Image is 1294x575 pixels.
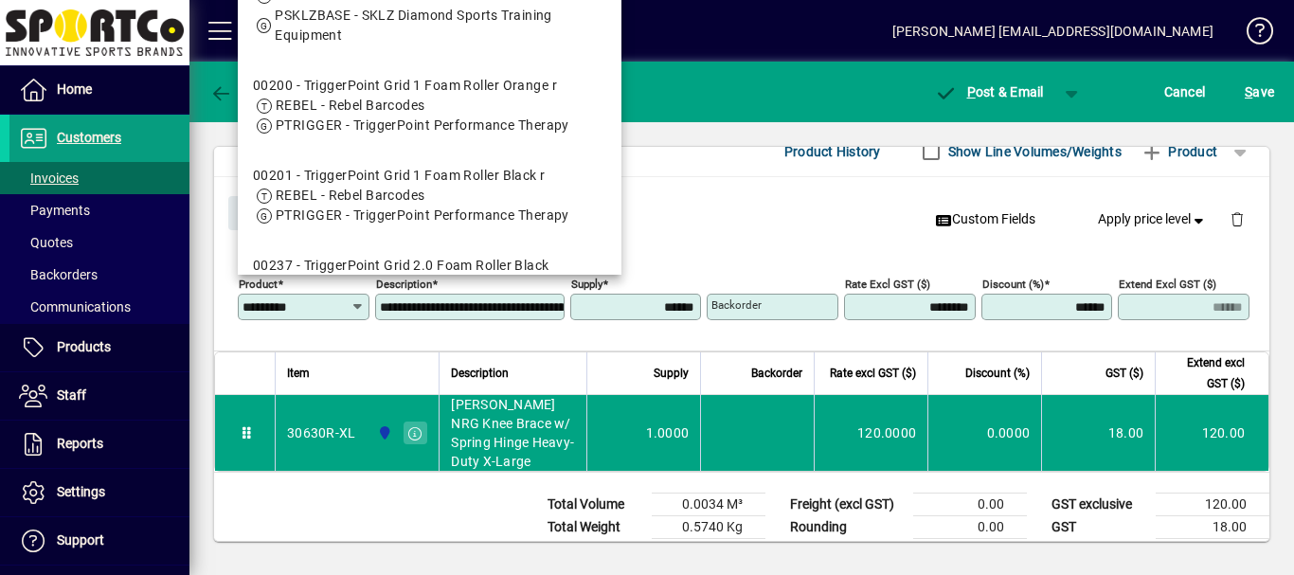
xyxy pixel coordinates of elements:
[934,84,1044,99] span: ost & Email
[19,267,98,282] span: Backorders
[1156,494,1269,516] td: 120.00
[654,363,689,384] span: Supply
[1042,494,1156,516] td: GST exclusive
[9,421,189,468] a: Reports
[892,16,1213,46] div: [PERSON_NAME] [EMAIL_ADDRESS][DOMAIN_NAME]
[276,207,569,223] span: PTRIGGER - TriggerPoint Performance Therapy
[1167,352,1245,394] span: Extend excl GST ($)
[19,299,131,314] span: Communications
[1041,395,1155,471] td: 18.00
[275,8,552,43] span: PSKLZBASE - SKLZ Diamond Sports Training Equipment
[1119,278,1216,291] mat-label: Extend excl GST ($)
[1164,77,1206,107] span: Cancel
[1214,210,1260,227] app-page-header-button: Delete
[57,130,121,145] span: Customers
[376,278,432,291] mat-label: Description
[372,422,394,443] span: Sportco Ltd Warehouse
[224,204,297,221] app-page-header-button: Close
[784,136,881,167] span: Product History
[1245,77,1274,107] span: ave
[711,298,762,312] mat-label: Backorder
[1042,516,1156,539] td: GST
[1214,196,1260,242] button: Delete
[1098,209,1208,229] span: Apply price level
[777,135,889,169] button: Product History
[967,84,976,99] span: P
[9,194,189,226] a: Payments
[9,372,189,420] a: Staff
[1156,539,1269,563] td: 138.00
[1159,75,1211,109] button: Cancel
[238,151,621,241] mat-option: 00201 - TriggerPoint Grid 1 Foam Roller Black r
[9,226,189,259] a: Quotes
[9,162,189,194] a: Invoices
[652,516,765,539] td: 0.5740 Kg
[1141,136,1217,167] span: Product
[57,484,105,499] span: Settings
[781,516,913,539] td: Rounding
[845,278,930,291] mat-label: Rate excl GST ($)
[205,75,278,109] button: Back
[652,494,765,516] td: 0.0034 M³
[9,469,189,516] a: Settings
[57,387,86,403] span: Staff
[925,75,1053,109] button: Post & Email
[451,363,509,384] span: Description
[239,278,278,291] mat-label: Product
[253,256,569,276] div: 00237 - TriggerPoint Grid 2.0 Foam Roller Black
[1105,363,1143,384] span: GST ($)
[214,177,1269,246] div: Product
[253,76,569,96] div: 00200 - TriggerPoint Grid 1 Foam Roller Orange r
[1240,75,1279,109] button: Save
[228,196,293,230] button: Close
[19,203,90,218] span: Payments
[236,198,285,229] span: Close
[9,517,189,565] a: Support
[57,532,104,548] span: Support
[982,278,1044,291] mat-label: Discount (%)
[451,395,575,471] span: [PERSON_NAME] NRG Knee Brace w/ Spring Hinge Heavy-Duty X-Large
[571,278,602,291] mat-label: Supply
[965,363,1030,384] span: Discount (%)
[276,188,425,203] span: REBEL - Rebel Barcodes
[276,117,569,133] span: PTRIGGER - TriggerPoint Performance Therapy
[57,436,103,451] span: Reports
[209,84,273,99] span: Back
[189,75,294,109] app-page-header-button: Back
[19,235,73,250] span: Quotes
[1232,4,1270,65] a: Knowledge Base
[538,516,652,539] td: Total Weight
[276,98,425,113] span: REBEL - Rebel Barcodes
[913,494,1027,516] td: 0.00
[830,363,916,384] span: Rate excl GST ($)
[944,142,1122,161] label: Show Line Volumes/Weights
[1042,539,1156,563] td: GST inclusive
[927,203,1043,237] button: Custom Fields
[57,81,92,97] span: Home
[287,423,355,442] div: 30630R-XL
[9,66,189,114] a: Home
[1156,516,1269,539] td: 18.00
[253,166,569,186] div: 00201 - TriggerPoint Grid 1 Foam Roller Black r
[238,241,621,331] mat-option: 00237 - TriggerPoint Grid 2.0 Foam Roller Black
[826,423,916,442] div: 120.0000
[287,363,310,384] span: Item
[1245,84,1252,99] span: S
[538,494,652,516] td: Total Volume
[1090,203,1215,237] button: Apply price level
[913,516,1027,539] td: 0.00
[238,61,621,151] mat-option: 00200 - TriggerPoint Grid 1 Foam Roller Orange r
[57,339,111,354] span: Products
[9,291,189,323] a: Communications
[1131,135,1227,169] button: Product
[646,423,690,442] span: 1.0000
[19,171,79,186] span: Invoices
[927,395,1041,471] td: 0.0000
[781,494,913,516] td: Freight (excl GST)
[9,259,189,291] a: Backorders
[1155,395,1268,471] td: 120.00
[751,363,802,384] span: Backorder
[9,324,189,371] a: Products
[935,209,1035,229] span: Custom Fields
